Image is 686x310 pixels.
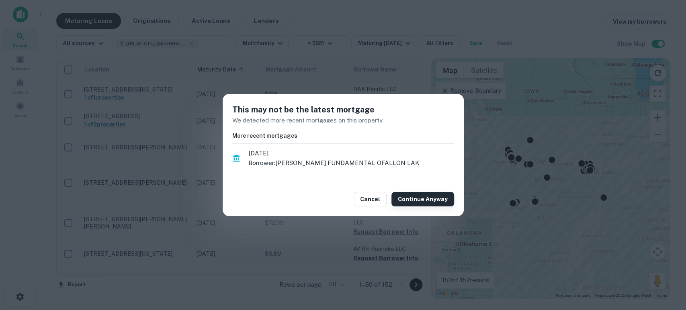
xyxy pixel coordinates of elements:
p: We detected more recent mortgages on this property. [232,116,454,125]
h5: This may not be the latest mortgage [232,104,454,116]
button: Continue Anyway [391,192,454,206]
iframe: Chat Widget [646,246,686,284]
button: Cancel [354,192,387,206]
p: Borrower: [PERSON_NAME] FUNDAMENTAL OFALLON LAK [248,158,454,168]
h6: More recent mortgages [232,131,454,140]
span: [DATE] [248,149,454,158]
